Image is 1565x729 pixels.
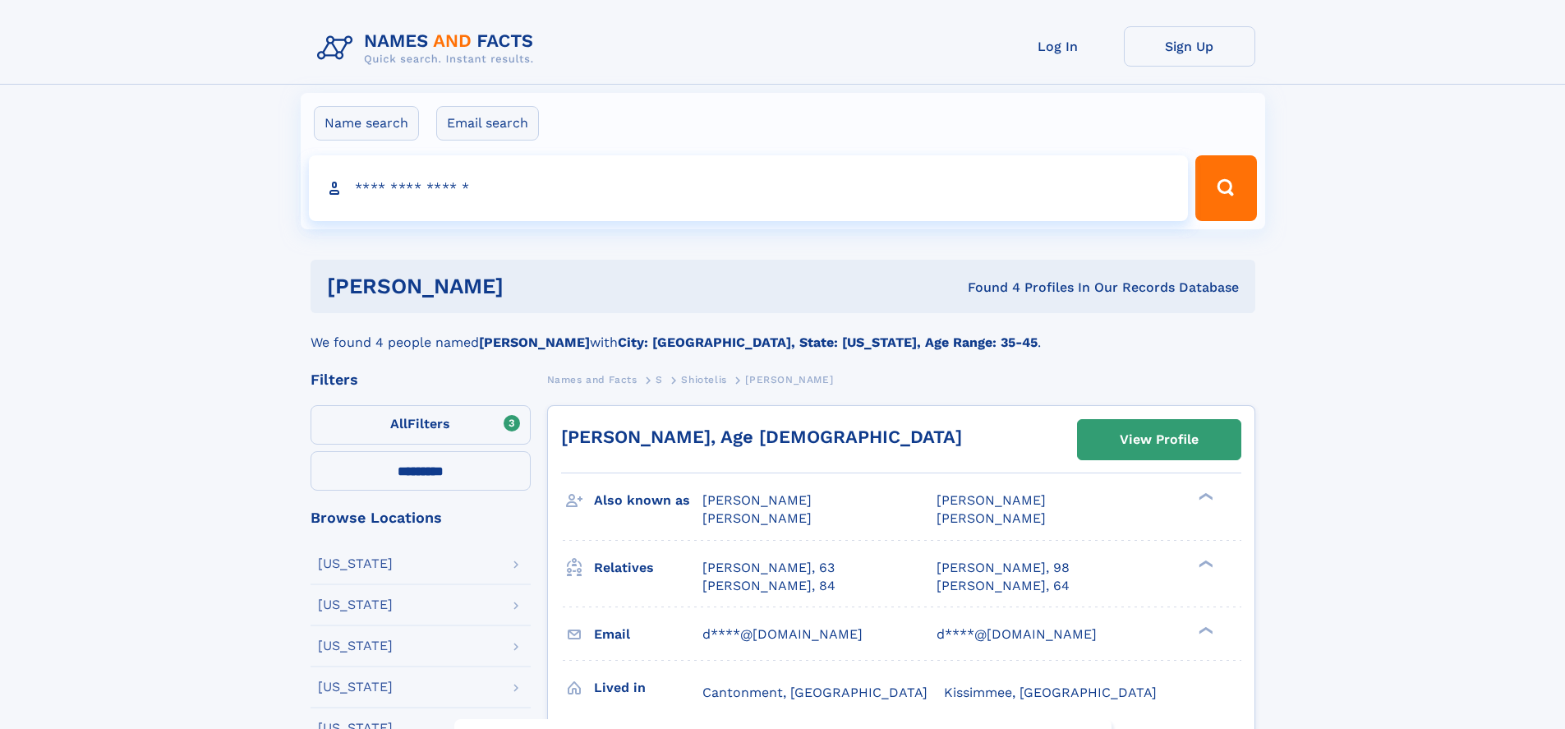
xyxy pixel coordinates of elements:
div: ❯ [1194,558,1214,569]
div: Found 4 Profiles In Our Records Database [735,279,1239,297]
span: [PERSON_NAME] [745,374,833,385]
div: View Profile [1120,421,1199,459]
h1: [PERSON_NAME] [327,276,736,297]
img: Logo Names and Facts [311,26,547,71]
a: [PERSON_NAME], 64 [937,577,1070,595]
span: [PERSON_NAME] [937,510,1046,526]
span: [PERSON_NAME] [702,510,812,526]
label: Name search [314,106,419,141]
a: [PERSON_NAME], 63 [702,559,835,577]
span: Kissimmee, [GEOGRAPHIC_DATA] [944,685,1157,700]
button: Search Button [1195,155,1256,221]
a: Sign Up [1124,26,1255,67]
div: [US_STATE] [318,557,393,570]
label: Email search [436,106,539,141]
b: City: [GEOGRAPHIC_DATA], State: [US_STATE], Age Range: 35-45 [618,335,1038,350]
h3: Also known as [594,487,702,514]
a: S [656,369,663,390]
div: Browse Locations [311,510,531,525]
div: [US_STATE] [318,598,393,611]
div: We found 4 people named with . [311,313,1255,353]
div: [US_STATE] [318,681,393,694]
input: search input [309,155,1189,221]
b: [PERSON_NAME] [479,335,590,350]
a: View Profile [1078,420,1240,459]
span: Shiotelis [681,374,726,385]
div: ❯ [1194,491,1214,502]
a: [PERSON_NAME], 84 [702,577,835,595]
div: Filters [311,372,531,387]
a: Log In [992,26,1124,67]
a: Shiotelis [681,369,726,390]
span: S [656,374,663,385]
span: All [390,416,407,431]
a: Names and Facts [547,369,638,390]
a: [PERSON_NAME], Age [DEMOGRAPHIC_DATA] [561,427,962,447]
h3: Relatives [594,554,702,582]
a: [PERSON_NAME], 98 [937,559,1070,577]
label: Filters [311,405,531,445]
div: [US_STATE] [318,639,393,653]
h3: Lived in [594,674,702,702]
div: ❯ [1194,625,1214,635]
span: Cantonment, [GEOGRAPHIC_DATA] [702,685,927,700]
span: [PERSON_NAME] [937,492,1046,508]
h3: Email [594,621,702,648]
span: [PERSON_NAME] [702,492,812,508]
